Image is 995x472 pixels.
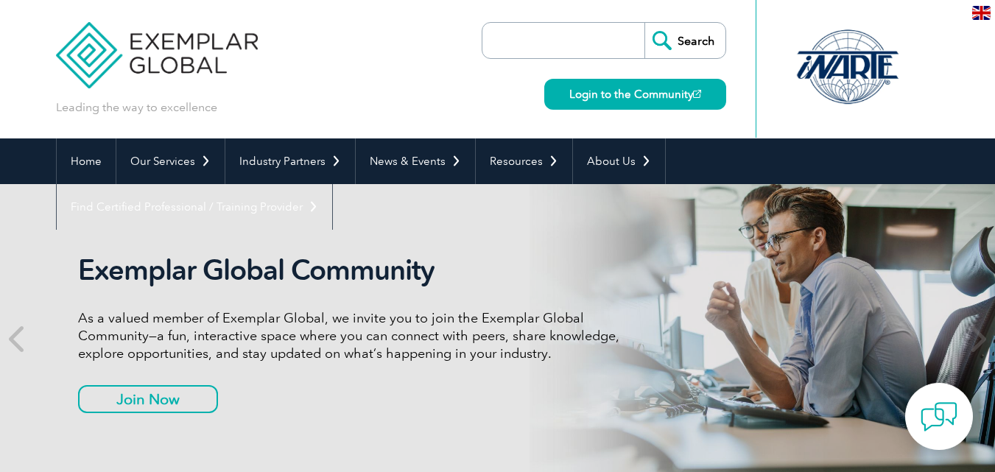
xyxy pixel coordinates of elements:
[116,138,225,184] a: Our Services
[356,138,475,184] a: News & Events
[972,6,991,20] img: en
[573,138,665,184] a: About Us
[56,99,217,116] p: Leading the way to excellence
[693,90,701,98] img: open_square.png
[78,253,630,287] h2: Exemplar Global Community
[476,138,572,184] a: Resources
[57,184,332,230] a: Find Certified Professional / Training Provider
[544,79,726,110] a: Login to the Community
[225,138,355,184] a: Industry Partners
[921,398,957,435] img: contact-chat.png
[78,309,630,362] p: As a valued member of Exemplar Global, we invite you to join the Exemplar Global Community—a fun,...
[644,23,725,58] input: Search
[78,385,218,413] a: Join Now
[57,138,116,184] a: Home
